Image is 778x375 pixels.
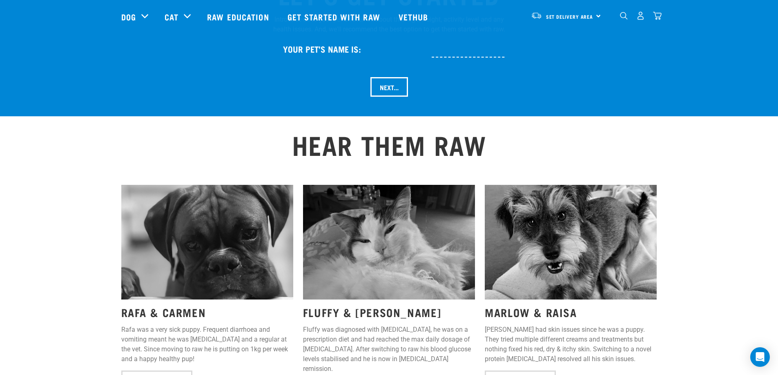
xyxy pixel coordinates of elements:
[283,44,361,53] h4: Your Pet’s name is:
[199,0,279,33] a: Raw Education
[303,325,475,374] p: Fluffy was diagnosed with [MEDICAL_DATA], he was on a prescription diet and had reached the max d...
[303,306,475,319] h3: FLUFFY & [PERSON_NAME]
[370,77,408,97] input: Next...
[121,325,293,364] p: Rafa was a very sick puppy. Frequent diarrhoea and vomiting meant he was [MEDICAL_DATA] and a reg...
[636,11,645,20] img: user.png
[121,306,293,319] h3: RAFA & CARMEN
[121,129,657,159] h2: HEAR THEM RAW
[485,306,657,319] h3: MARLOW & RAISA
[121,11,136,23] a: Dog
[165,11,178,23] a: Cat
[303,185,475,300] img: RAW STORIES 1 1
[121,185,293,300] img: RAW STORIES 18 1
[485,325,657,364] p: [PERSON_NAME] had skin issues since he was a puppy. They tried multiple different creams and trea...
[620,12,628,20] img: home-icon-1@2x.png
[653,11,662,20] img: home-icon@2x.png
[390,0,439,33] a: Vethub
[750,347,770,367] div: Open Intercom Messenger
[531,12,542,19] img: van-moving.png
[546,15,593,18] span: Set Delivery Area
[279,0,390,33] a: Get started with Raw
[485,185,657,300] img: 269881260 444582443780960 8214543412923568303 n 1 1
